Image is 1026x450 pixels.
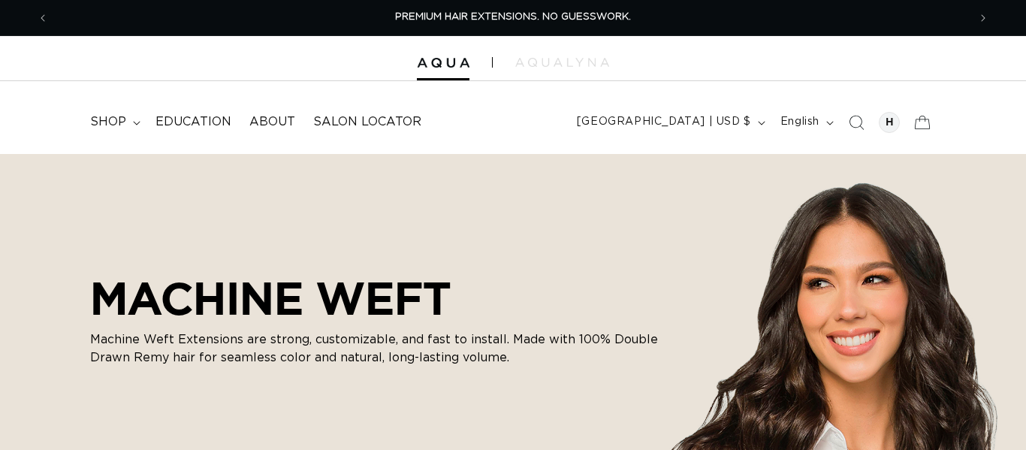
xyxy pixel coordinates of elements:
button: Next announcement [967,4,1000,32]
h2: MACHINE WEFT [90,272,661,325]
span: About [249,114,295,130]
a: Salon Locator [304,105,430,139]
span: Salon Locator [313,114,421,130]
summary: shop [81,105,146,139]
a: About [240,105,304,139]
span: shop [90,114,126,130]
span: English [780,114,819,130]
img: Aqua Hair Extensions [417,58,469,68]
img: aqualyna.com [515,58,609,67]
button: Previous announcement [26,4,59,32]
button: [GEOGRAPHIC_DATA] | USD $ [568,108,771,137]
a: Education [146,105,240,139]
summary: Search [840,106,873,139]
span: Education [155,114,231,130]
span: PREMIUM HAIR EXTENSIONS. NO GUESSWORK. [395,12,631,22]
p: Machine Weft Extensions are strong, customizable, and fast to install. Made with 100% Double Draw... [90,331,661,367]
button: English [771,108,840,137]
span: [GEOGRAPHIC_DATA] | USD $ [577,114,751,130]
